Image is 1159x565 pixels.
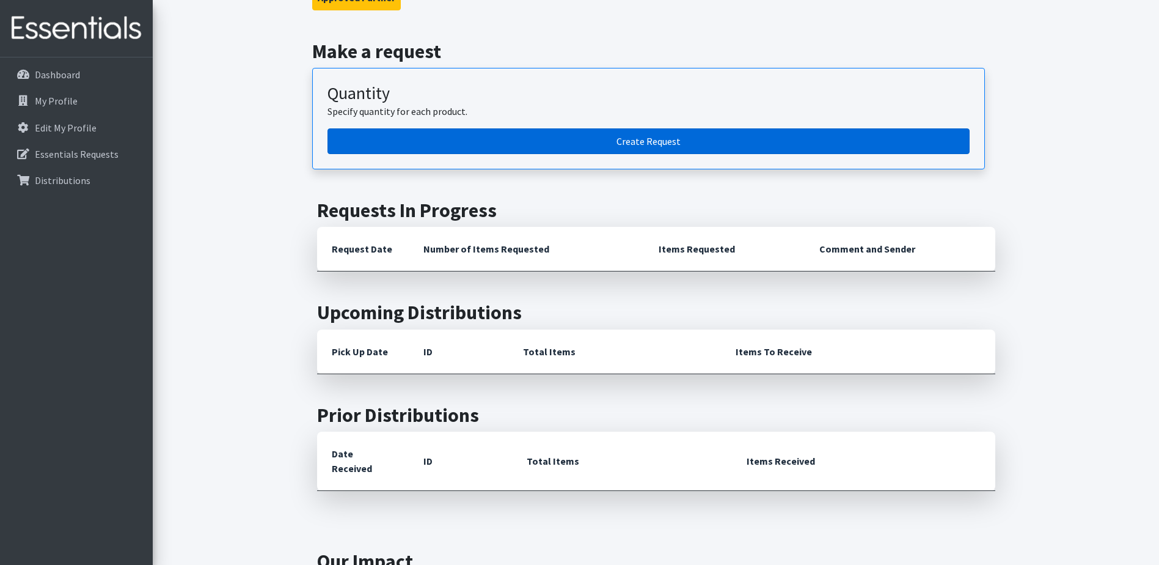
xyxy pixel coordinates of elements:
h2: Requests In Progress [317,199,995,222]
p: Dashboard [35,68,80,81]
img: HumanEssentials [5,8,148,49]
th: Pick Up Date [317,330,409,374]
a: My Profile [5,89,148,113]
p: Distributions [35,174,90,186]
th: Request Date [317,227,409,271]
p: Essentials Requests [35,148,119,160]
th: Number of Items Requested [409,227,645,271]
th: Items Received [732,432,995,491]
p: Specify quantity for each product. [327,104,970,119]
th: Date Received [317,432,409,491]
a: Dashboard [5,62,148,87]
th: Total Items [512,432,732,491]
th: Items To Receive [721,330,995,374]
h3: Quantity [327,83,970,104]
a: Create a request by quantity [327,128,970,154]
th: Items Requested [644,227,805,271]
th: ID [409,432,512,491]
h2: Prior Distributions [317,404,995,427]
th: ID [409,330,508,374]
h2: Make a request [312,40,1000,63]
p: Edit My Profile [35,122,97,134]
p: My Profile [35,95,78,107]
th: Comment and Sender [805,227,995,271]
th: Total Items [508,330,721,374]
a: Distributions [5,168,148,193]
h2: Upcoming Distributions [317,301,995,324]
a: Essentials Requests [5,142,148,166]
a: Edit My Profile [5,116,148,140]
